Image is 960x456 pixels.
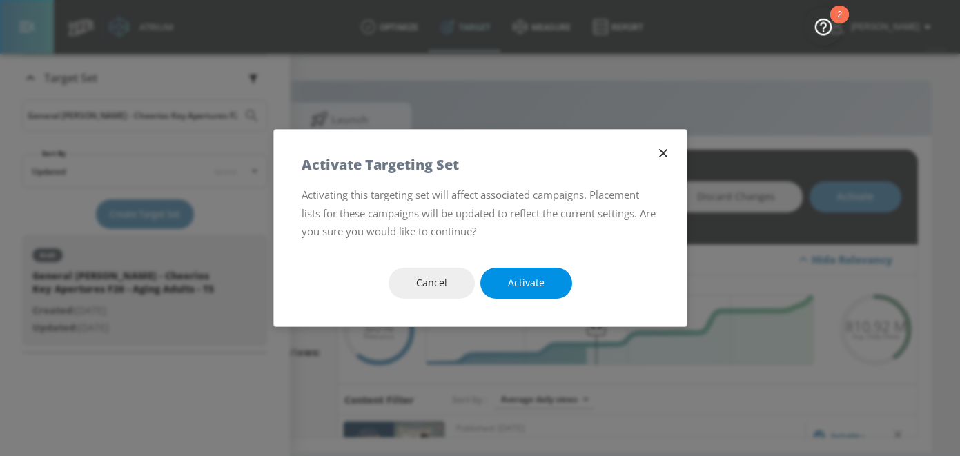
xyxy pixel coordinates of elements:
[837,14,842,32] div: 2
[302,157,459,172] h5: Activate Targeting Set
[389,268,475,299] button: Cancel
[508,275,545,292] span: Activate
[302,186,659,240] p: Activating this targeting set will affect associated campaigns. Placement lists for these campaig...
[480,268,572,299] button: Activate
[804,7,843,46] button: Open Resource Center, 2 new notifications
[416,275,447,292] span: Cancel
